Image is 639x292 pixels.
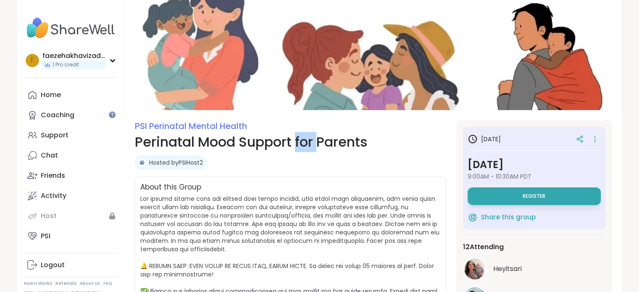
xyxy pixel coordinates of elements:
a: About Us [80,281,100,287]
h3: [DATE] [468,134,501,144]
span: Heyitsari [493,264,522,274]
span: f [31,55,34,66]
a: Home [24,85,118,105]
div: Activity [41,191,66,200]
img: ShareWell Nav Logo [24,13,118,43]
span: 12 Attending [463,242,504,252]
div: Logout [41,260,65,270]
a: Hosted byPSIHost2 [149,158,203,167]
div: Host [41,211,57,221]
button: Register [468,187,601,205]
img: ShareWell Logomark [468,212,478,222]
a: Activity [24,186,118,206]
a: Host [24,206,118,226]
a: HeyitsariHeyitsari [463,257,605,281]
img: PSIHost2 [138,158,146,167]
div: Support [41,131,68,140]
div: PSI [41,231,50,241]
a: Chat [24,145,118,166]
iframe: Spotlight [109,111,116,118]
div: Coaching [41,110,74,120]
h3: [DATE] [468,157,601,172]
a: Logout [24,255,118,275]
span: 1 Pro credit [53,61,79,68]
a: Friends [24,166,118,186]
a: FAQ [103,281,112,287]
span: Register [523,193,545,200]
div: Friends [41,171,65,180]
div: Chat [41,151,58,160]
a: PSI [24,226,118,246]
a: Coaching [24,105,118,125]
a: PSI Perinatal Mental Health [135,120,247,132]
h1: Perinatal Mood Support for Parents [135,132,446,152]
div: faezehakhavizadegan [42,51,105,61]
div: Home [41,90,61,100]
span: 9:00AM - 10:30AM PDT [468,172,601,181]
a: Support [24,125,118,145]
h2: About this Group [140,182,201,193]
button: Share this group [468,208,536,226]
a: Referrals [55,281,76,287]
img: Heyitsari [464,258,485,279]
span: Share this group [481,213,536,222]
a: How It Works [24,281,52,287]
